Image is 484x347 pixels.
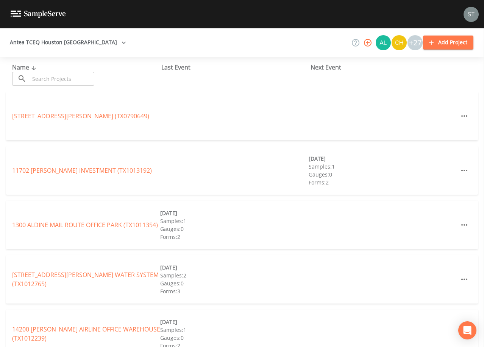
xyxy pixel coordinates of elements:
[12,271,159,288] a: [STREET_ADDRESS][PERSON_NAME] WATER SYSTEM (TX1012765)
[423,36,473,50] button: Add Project
[311,63,460,72] div: Next Event
[160,334,308,342] div: Gauges: 0
[309,163,457,170] div: Samples: 1
[12,112,149,120] a: [STREET_ADDRESS][PERSON_NAME] (TX0790649)
[160,209,308,217] div: [DATE]
[12,166,152,175] a: 11702 [PERSON_NAME] INVESTMENT (TX1013192)
[375,35,391,50] div: Alaina Hahn
[309,178,457,186] div: Forms: 2
[458,321,476,339] div: Open Intercom Messenger
[464,7,479,22] img: cb9926319991c592eb2b4c75d39c237f
[160,225,308,233] div: Gauges: 0
[407,35,423,50] div: +27
[392,35,407,50] img: c74b8b8b1c7a9d34f67c5e0ca157ed15
[160,279,308,287] div: Gauges: 0
[11,11,66,18] img: logo
[309,155,457,163] div: [DATE]
[12,325,160,342] a: 14200 [PERSON_NAME] AIRLINE OFFICE WAREHOUSE (TX1012239)
[161,63,311,72] div: Last Event
[160,233,308,241] div: Forms: 2
[309,170,457,178] div: Gauges: 0
[160,263,308,271] div: [DATE]
[7,36,129,50] button: Antea TCEQ Houston [GEOGRAPHIC_DATA]
[376,35,391,50] img: 30a13df2a12044f58df5f6b7fda61338
[160,271,308,279] div: Samples: 2
[160,287,308,295] div: Forms: 3
[30,72,94,86] input: Search Projects
[160,217,308,225] div: Samples: 1
[160,318,308,326] div: [DATE]
[12,63,38,71] span: Name
[391,35,407,50] div: Charles Medina
[160,326,308,334] div: Samples: 1
[12,221,158,229] a: 1300 ALDINE MAIL ROUTE OFFICE PARK (TX1011354)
